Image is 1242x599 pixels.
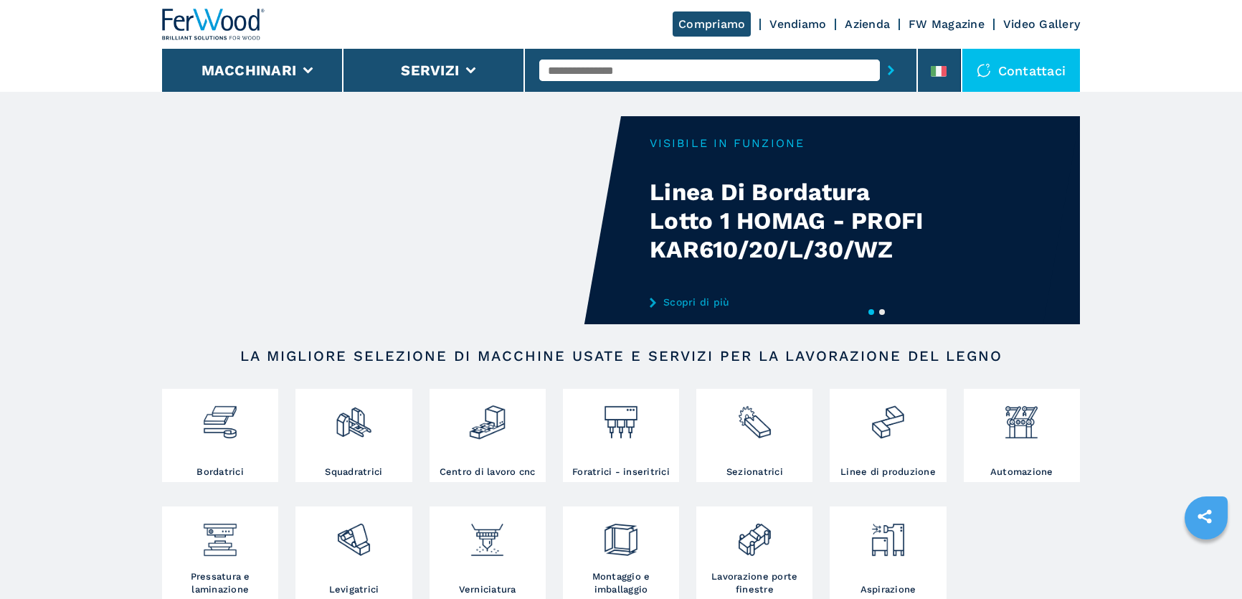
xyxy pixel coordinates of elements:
img: squadratrici_2.png [335,392,373,441]
div: Contattaci [962,49,1081,92]
button: Servizi [401,62,459,79]
button: 2 [879,309,885,315]
a: Compriamo [673,11,751,37]
a: FW Magazine [909,17,985,31]
button: Macchinari [202,62,297,79]
a: Video Gallery [1003,17,1080,31]
a: Automazione [964,389,1080,482]
h3: Pressatura e laminazione [166,570,275,596]
a: Sezionatrici [696,389,812,482]
img: foratrici_inseritrici_2.png [602,392,640,441]
img: pressa-strettoia.png [201,510,239,559]
h3: Bordatrici [196,466,244,478]
a: Centro di lavoro cnc [430,389,546,482]
a: Foratrici - inseritrici [563,389,679,482]
img: Contattaci [977,63,991,77]
img: montaggio_imballaggio_2.png [602,510,640,559]
h3: Lavorazione porte finestre [700,570,809,596]
a: Azienda [845,17,890,31]
h3: Levigatrici [329,583,379,596]
h3: Montaggio e imballaggio [567,570,675,596]
video: Your browser does not support the video tag. [162,116,621,324]
h3: Foratrici - inseritrici [572,466,670,478]
a: Vendiamo [769,17,826,31]
img: verniciatura_1.png [468,510,506,559]
iframe: Chat [1181,534,1231,588]
img: linee_di_produzione_2.png [869,392,907,441]
button: 1 [868,309,874,315]
img: lavorazione_porte_finestre_2.png [736,510,774,559]
img: bordatrici_1.png [201,392,239,441]
h3: Aspirazione [861,583,916,596]
h3: Centro di lavoro cnc [440,466,536,478]
h3: Squadratrici [325,466,382,478]
h3: Automazione [990,466,1053,478]
img: Ferwood [162,9,265,40]
a: Bordatrici [162,389,278,482]
h3: Sezionatrici [726,466,783,478]
img: aspirazione_1.png [869,510,907,559]
img: sezionatrici_2.png [736,392,774,441]
h3: Verniciatura [459,583,516,596]
button: submit-button [880,54,902,87]
a: Scopri di più [650,296,931,308]
a: Linee di produzione [830,389,946,482]
img: automazione.png [1002,392,1040,441]
img: levigatrici_2.png [335,510,373,559]
h3: Linee di produzione [840,466,936,478]
h2: LA MIGLIORE SELEZIONE DI MACCHINE USATE E SERVIZI PER LA LAVORAZIONE DEL LEGNO [208,347,1034,364]
a: sharethis [1187,499,1223,534]
a: Squadratrici [295,389,412,482]
img: centro_di_lavoro_cnc_2.png [468,392,506,441]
